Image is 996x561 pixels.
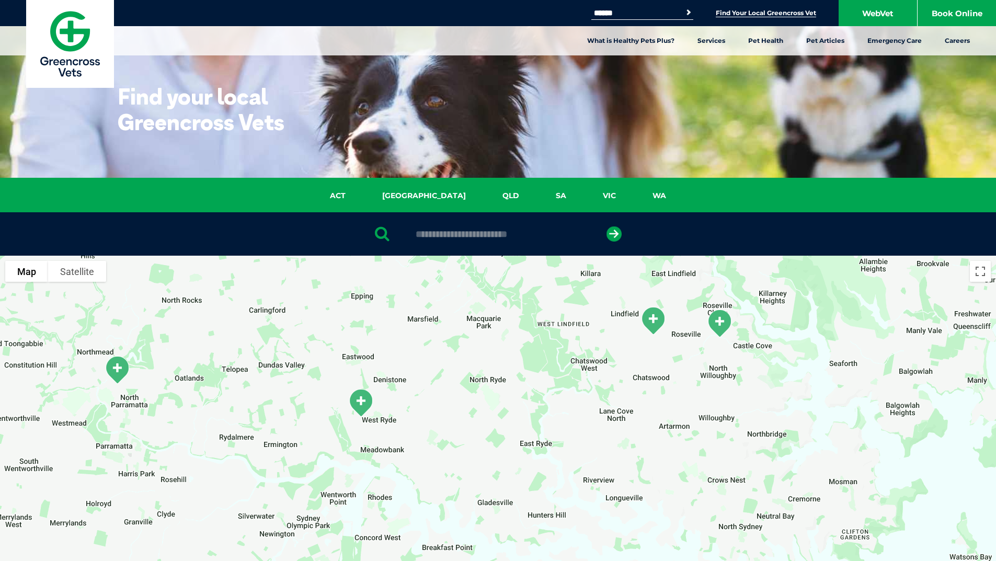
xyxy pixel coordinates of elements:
[702,305,737,342] div: Chatswood
[716,9,816,17] a: Find Your Local Greencross Vet
[683,7,694,18] button: Search
[634,190,684,202] a: WA
[856,26,933,55] a: Emergency Care
[48,261,106,282] button: Show satellite imagery
[118,84,324,135] h1: Find your local Greencross Vets
[484,190,537,202] a: QLD
[576,26,686,55] a: What is Healthy Pets Plus?
[737,26,795,55] a: Pet Health
[933,26,981,55] a: Careers
[636,302,670,339] div: Roseville
[344,384,378,421] div: West Ryde Veterinary Clinic
[970,261,991,282] button: Toggle fullscreen view
[686,26,737,55] a: Services
[100,351,134,388] div: North Parramatta
[364,190,484,202] a: [GEOGRAPHIC_DATA]
[537,190,585,202] a: SA
[795,26,856,55] a: Pet Articles
[312,190,364,202] a: ACT
[5,261,48,282] button: Show street map
[585,190,634,202] a: VIC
